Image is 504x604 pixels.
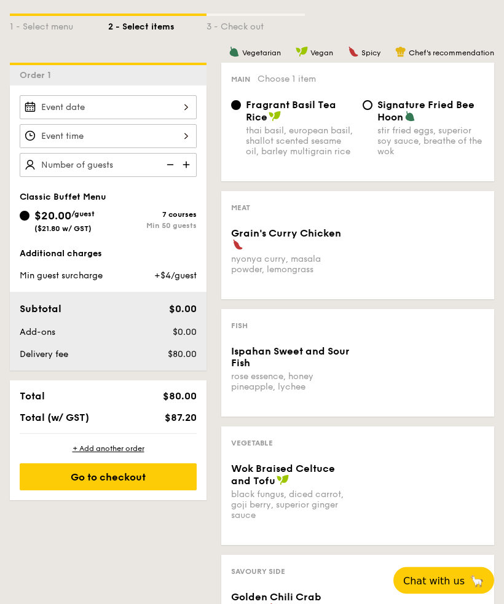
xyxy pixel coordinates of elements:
span: Total [20,391,45,402]
img: icon-add.58712e84.svg [178,154,197,177]
div: Additional charges [20,248,197,261]
span: Signature Fried Bee Hoon [377,100,474,124]
div: 7 courses [108,211,197,219]
span: Choose 1 item [258,74,316,85]
span: $80.00 [168,350,197,360]
span: 🦙 [470,574,484,588]
img: icon-spicy.37a8142b.svg [232,240,243,251]
span: Subtotal [20,304,61,315]
div: 2 - Select items [108,17,207,34]
img: icon-vegetarian.fe4039eb.svg [404,111,415,122]
div: stir fried eggs, superior soy sauce, breathe of the wok [377,126,484,157]
div: nyonya curry, masala powder, lemongrass [231,254,353,275]
span: $87.20 [165,412,197,424]
input: Event time [20,125,197,149]
div: thai basil, european basil, shallot scented sesame oil, barley multigrain rice [246,126,353,157]
img: icon-chef-hat.a58ddaea.svg [395,47,406,58]
span: Wok Braised Celtuce and Tofu [231,463,335,487]
img: icon-vegan.f8ff3823.svg [269,111,281,122]
div: rose essence, honey pineapple, lychee [231,372,353,393]
span: Meat [231,204,250,213]
img: icon-spicy.37a8142b.svg [348,47,359,58]
span: Spicy [361,49,380,58]
span: Ispahan Sweet and Sour Fish [231,346,350,369]
span: $20.00 [34,210,71,223]
span: $0.00 [169,304,197,315]
span: Vegetarian [242,49,281,58]
span: Chat with us [403,575,465,587]
input: $20.00/guest($21.80 w/ GST)7 coursesMin 50 guests [20,211,30,221]
span: ($21.80 w/ GST) [34,225,92,233]
div: Go to checkout [20,464,197,491]
div: 1 - Select menu [10,17,108,34]
img: icon-reduce.1d2dbef1.svg [160,154,178,177]
input: Fragrant Basil Tea Ricethai basil, european basil, shallot scented sesame oil, barley multigrain ... [231,101,241,111]
img: icon-vegan.f8ff3823.svg [296,47,308,58]
button: Chat with us🦙 [393,567,494,594]
span: Fish [231,322,248,331]
img: icon-vegan.f8ff3823.svg [277,475,289,486]
span: $80.00 [163,391,197,402]
span: +$4/guest [154,271,197,281]
span: /guest [71,210,95,219]
span: Total (w/ GST) [20,412,89,424]
input: Signature Fried Bee Hoonstir fried eggs, superior soy sauce, breathe of the wok [363,101,372,111]
span: Chef's recommendation [409,49,494,58]
span: Classic Buffet Menu [20,192,106,203]
input: Event date [20,96,197,120]
div: 3 - Check out [207,17,305,34]
span: Main [231,76,250,84]
span: Vegan [310,49,333,58]
img: icon-vegetarian.fe4039eb.svg [229,47,240,58]
span: Order 1 [20,71,56,81]
span: Savoury Side [231,568,285,576]
span: Grain's Curry Chicken [231,228,341,240]
span: $0.00 [173,327,197,338]
span: Min guest surcharge [20,271,103,281]
span: Vegetable [231,439,273,448]
span: Delivery fee [20,350,68,360]
div: + Add another order [20,444,197,454]
input: Number of guests [20,154,197,178]
div: black fungus, diced carrot, goji berry, superior ginger sauce [231,490,353,521]
div: Min 50 guests [108,222,197,230]
span: Add-ons [20,327,55,338]
span: Fragrant Basil Tea Rice [246,100,336,124]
